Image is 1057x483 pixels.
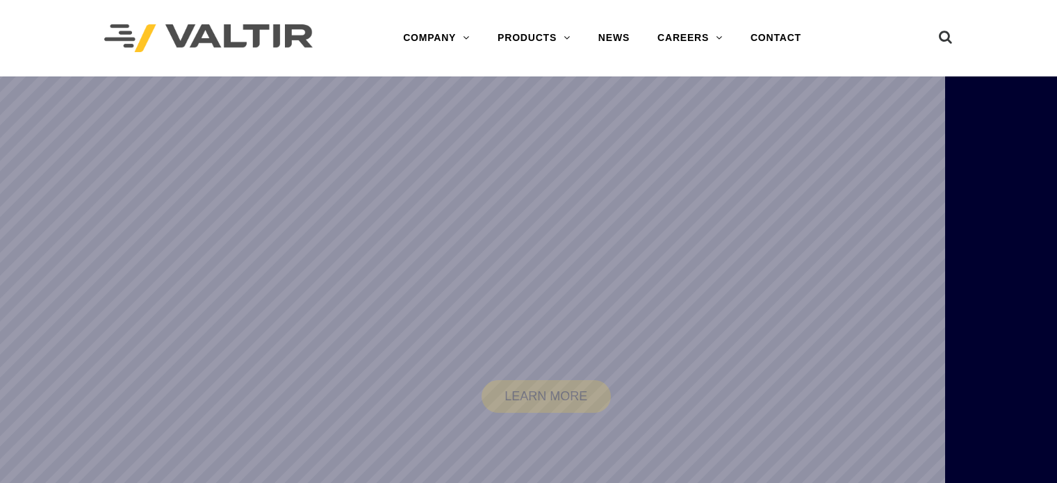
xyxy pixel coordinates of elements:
a: CAREERS [644,24,737,52]
a: LEARN MORE [482,380,611,413]
a: PRODUCTS [484,24,584,52]
a: NEWS [584,24,644,52]
a: CONTACT [737,24,815,52]
a: COMPANY [389,24,484,52]
img: Valtir [104,24,313,53]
